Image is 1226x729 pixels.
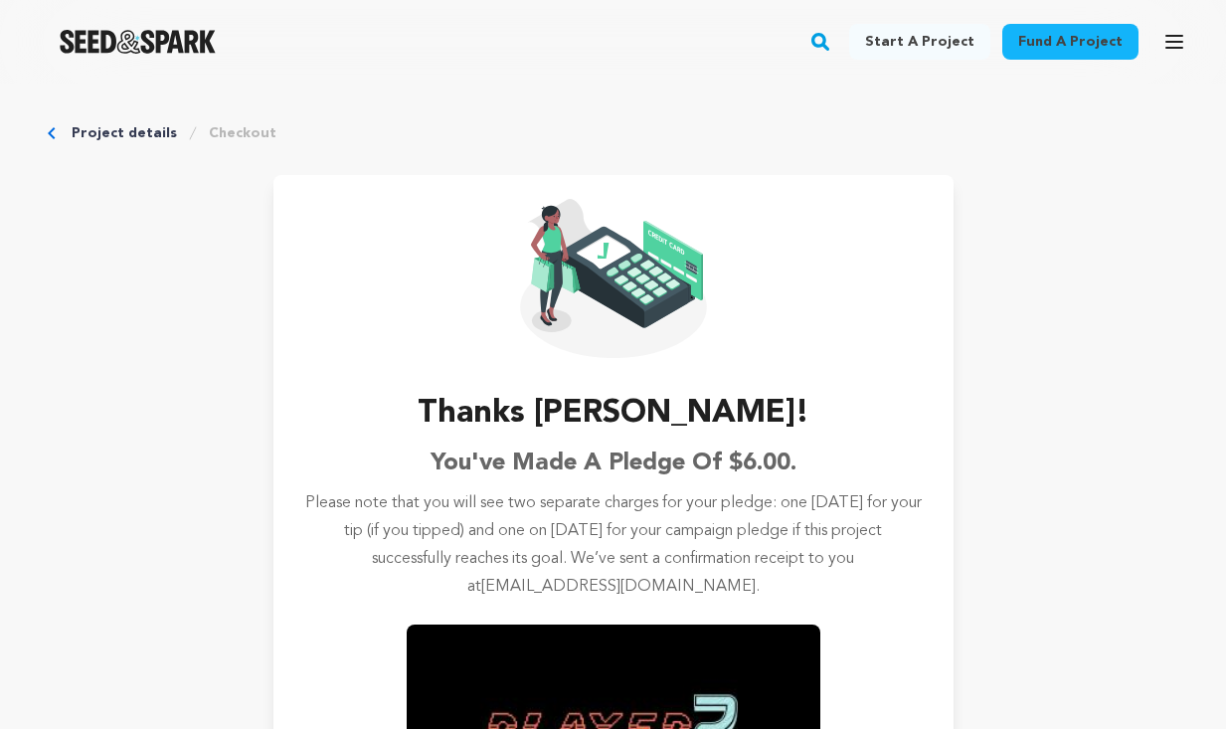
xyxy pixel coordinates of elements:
h3: Thanks [PERSON_NAME]! [418,390,809,438]
a: Checkout [209,123,276,143]
h6: You've made a pledge of $6.00. [431,446,796,481]
div: Breadcrumb [48,123,1178,143]
a: Project details [72,123,177,143]
img: Seed&Spark Logo Dark Mode [60,30,216,54]
a: Seed&Spark Homepage [60,30,216,54]
img: Seed&Spark Confirmation Icon [520,199,707,358]
p: Please note that you will see two separate charges for your pledge: one [DATE] for your tip (if y... [305,489,922,601]
a: Fund a project [1002,24,1138,60]
a: Start a project [849,24,990,60]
